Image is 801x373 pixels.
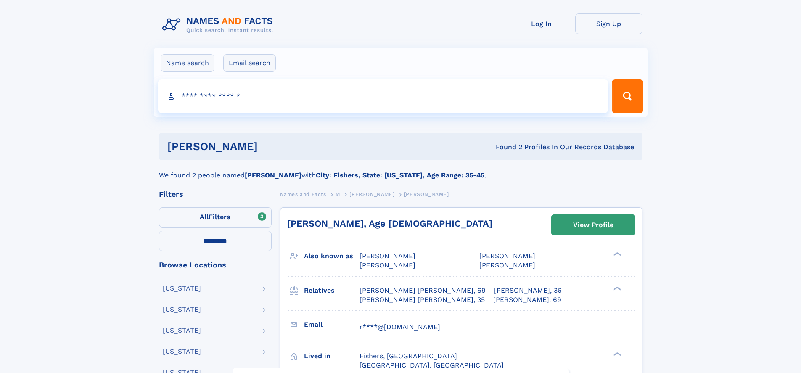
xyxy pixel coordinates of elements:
[360,295,485,304] a: [PERSON_NAME] [PERSON_NAME], 35
[280,189,326,199] a: Names and Facts
[404,191,449,197] span: [PERSON_NAME]
[611,351,621,357] div: ❯
[316,171,484,179] b: City: Fishers, State: [US_STATE], Age Range: 35-45
[223,54,276,72] label: Email search
[163,285,201,292] div: [US_STATE]
[494,286,562,295] a: [PERSON_NAME], 36
[508,13,575,34] a: Log In
[245,171,301,179] b: [PERSON_NAME]
[479,252,535,260] span: [PERSON_NAME]
[336,191,340,197] span: M
[158,79,608,113] input: search input
[336,189,340,199] a: M
[360,252,415,260] span: [PERSON_NAME]
[493,295,561,304] a: [PERSON_NAME], 69
[304,349,360,363] h3: Lived in
[200,213,209,221] span: All
[161,54,214,72] label: Name search
[612,79,643,113] button: Search Button
[163,306,201,313] div: [US_STATE]
[349,189,394,199] a: [PERSON_NAME]
[573,215,613,235] div: View Profile
[349,191,394,197] span: [PERSON_NAME]
[159,261,272,269] div: Browse Locations
[159,207,272,228] label: Filters
[304,249,360,263] h3: Also known as
[163,348,201,355] div: [US_STATE]
[287,218,492,229] a: [PERSON_NAME], Age [DEMOGRAPHIC_DATA]
[304,317,360,332] h3: Email
[360,352,457,360] span: Fishers, [GEOGRAPHIC_DATA]
[304,283,360,298] h3: Relatives
[611,251,621,257] div: ❯
[159,190,272,198] div: Filters
[360,361,504,369] span: [GEOGRAPHIC_DATA], [GEOGRAPHIC_DATA]
[159,13,280,36] img: Logo Names and Facts
[360,261,415,269] span: [PERSON_NAME]
[163,327,201,334] div: [US_STATE]
[611,286,621,291] div: ❯
[552,215,635,235] a: View Profile
[159,160,642,180] div: We found 2 people named with .
[167,141,377,152] h1: [PERSON_NAME]
[575,13,642,34] a: Sign Up
[479,261,535,269] span: [PERSON_NAME]
[360,286,486,295] a: [PERSON_NAME] [PERSON_NAME], 69
[377,143,634,152] div: Found 2 Profiles In Our Records Database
